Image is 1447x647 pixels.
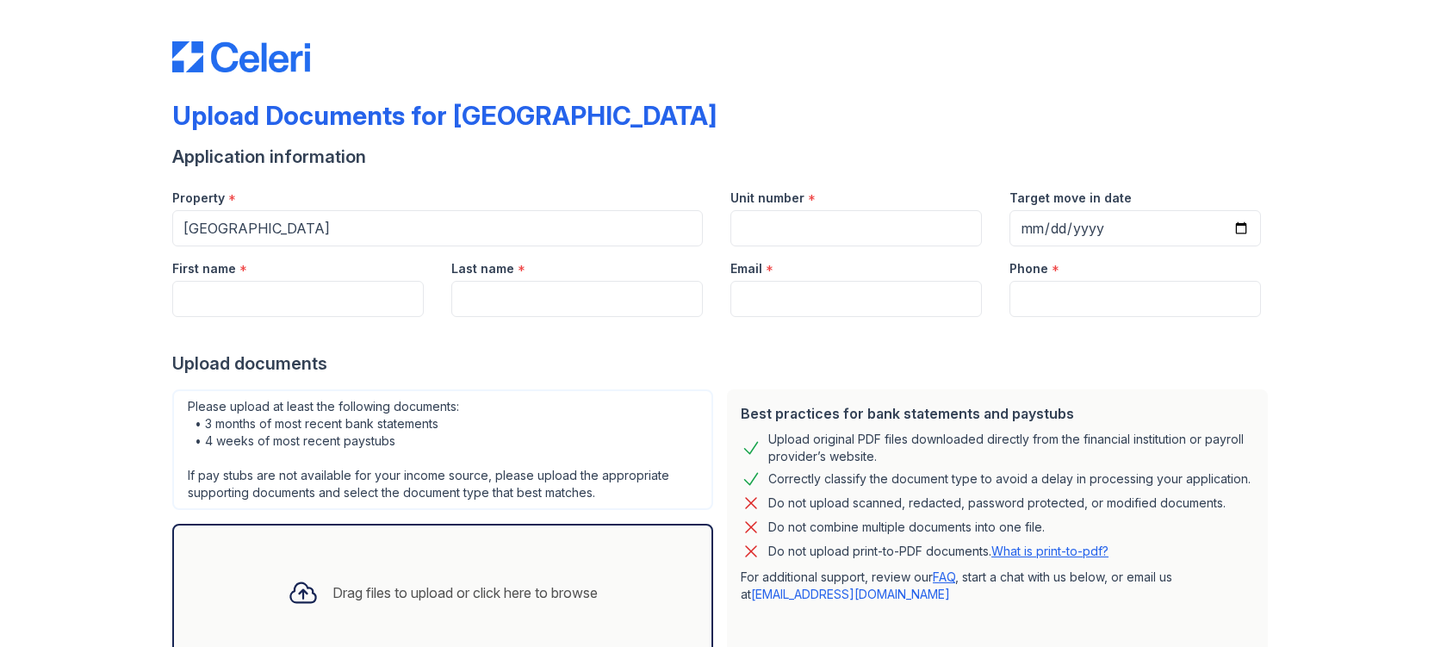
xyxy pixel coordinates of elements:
[751,587,950,601] a: [EMAIL_ADDRESS][DOMAIN_NAME]
[332,582,598,603] div: Drag files to upload or click here to browse
[768,543,1109,560] p: Do not upload print-to-PDF documents.
[768,517,1045,538] div: Do not combine multiple documents into one file.
[172,100,717,131] div: Upload Documents for [GEOGRAPHIC_DATA]
[1009,260,1048,277] label: Phone
[172,351,1275,376] div: Upload documents
[730,260,762,277] label: Email
[741,569,1254,603] p: For additional support, review our , start a chat with us below, or email us at
[768,493,1226,513] div: Do not upload scanned, redacted, password protected, or modified documents.
[172,41,310,72] img: CE_Logo_Blue-a8612792a0a2168367f1c8372b55b34899dd931a85d93a1a3d3e32e68fde9ad4.png
[172,389,713,510] div: Please upload at least the following documents: • 3 months of most recent bank statements • 4 wee...
[172,260,236,277] label: First name
[730,190,804,207] label: Unit number
[172,145,1275,169] div: Application information
[933,569,955,584] a: FAQ
[451,260,514,277] label: Last name
[768,431,1254,465] div: Upload original PDF files downloaded directly from the financial institution or payroll provider’...
[741,403,1254,424] div: Best practices for bank statements and paystubs
[991,544,1109,558] a: What is print-to-pdf?
[172,190,225,207] label: Property
[1009,190,1132,207] label: Target move in date
[768,469,1251,489] div: Correctly classify the document type to avoid a delay in processing your application.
